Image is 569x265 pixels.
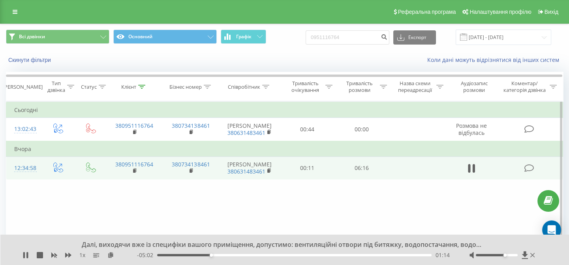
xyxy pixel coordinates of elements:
div: Клієнт [121,84,136,90]
td: [PERSON_NAME] [219,157,280,179]
div: Тип дзвінка [47,80,65,93]
div: Співробітник [228,84,260,90]
div: [PERSON_NAME] [3,84,43,90]
a: 380631483461 [227,129,265,136]
a: 380951116764 [115,160,153,168]
a: 380951116764 [115,122,153,129]
div: Назва схеми переадресації [396,80,434,93]
td: Вчора [6,141,563,157]
a: 380631483461 [227,168,265,175]
span: Графік [236,34,252,39]
div: Accessibility label [503,254,507,257]
span: Всі дзвінки [19,34,45,40]
a: 380734138461 [172,122,210,129]
div: Аудіозапис розмови [453,80,496,93]
span: Вихід [545,9,558,15]
div: Бізнес номер [169,84,202,90]
div: Коментар/категорія дзвінка [501,80,548,93]
div: Тривалість очікування [287,80,323,93]
a: 380734138461 [172,160,210,168]
button: Скинути фільтри [6,56,55,63]
div: Open Intercom Messenger [542,220,561,239]
button: Всі дзвінки [6,30,109,44]
input: Пошук за номером [306,30,389,45]
button: Графік [221,30,266,44]
div: 12:34:58 [14,160,33,176]
td: 06:16 [334,157,389,179]
td: [PERSON_NAME] [219,118,280,141]
button: Експорт [393,30,436,45]
button: Основний [113,30,217,44]
td: 00:11 [280,157,334,179]
td: 00:00 [334,118,389,141]
div: 13:02:43 [14,121,33,137]
div: Далі, виходячи вже із специфіки вашого приміщення, допустимо: вентиляційні отвори під битяжку, во... [74,241,485,249]
span: - 05:02 [137,251,157,259]
span: 01:14 [436,251,450,259]
span: Реферальна програма [398,9,456,15]
td: Сьогодні [6,102,563,118]
span: 1 x [79,251,85,259]
span: Налаштування профілю [469,9,531,15]
div: Тривалість розмови [342,80,378,93]
a: Коли дані можуть відрізнятися вiд інших систем [427,56,563,63]
div: Статус [81,84,97,90]
span: Розмова не відбулась [456,122,487,136]
td: 00:44 [280,118,334,141]
div: Accessibility label [210,254,213,257]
